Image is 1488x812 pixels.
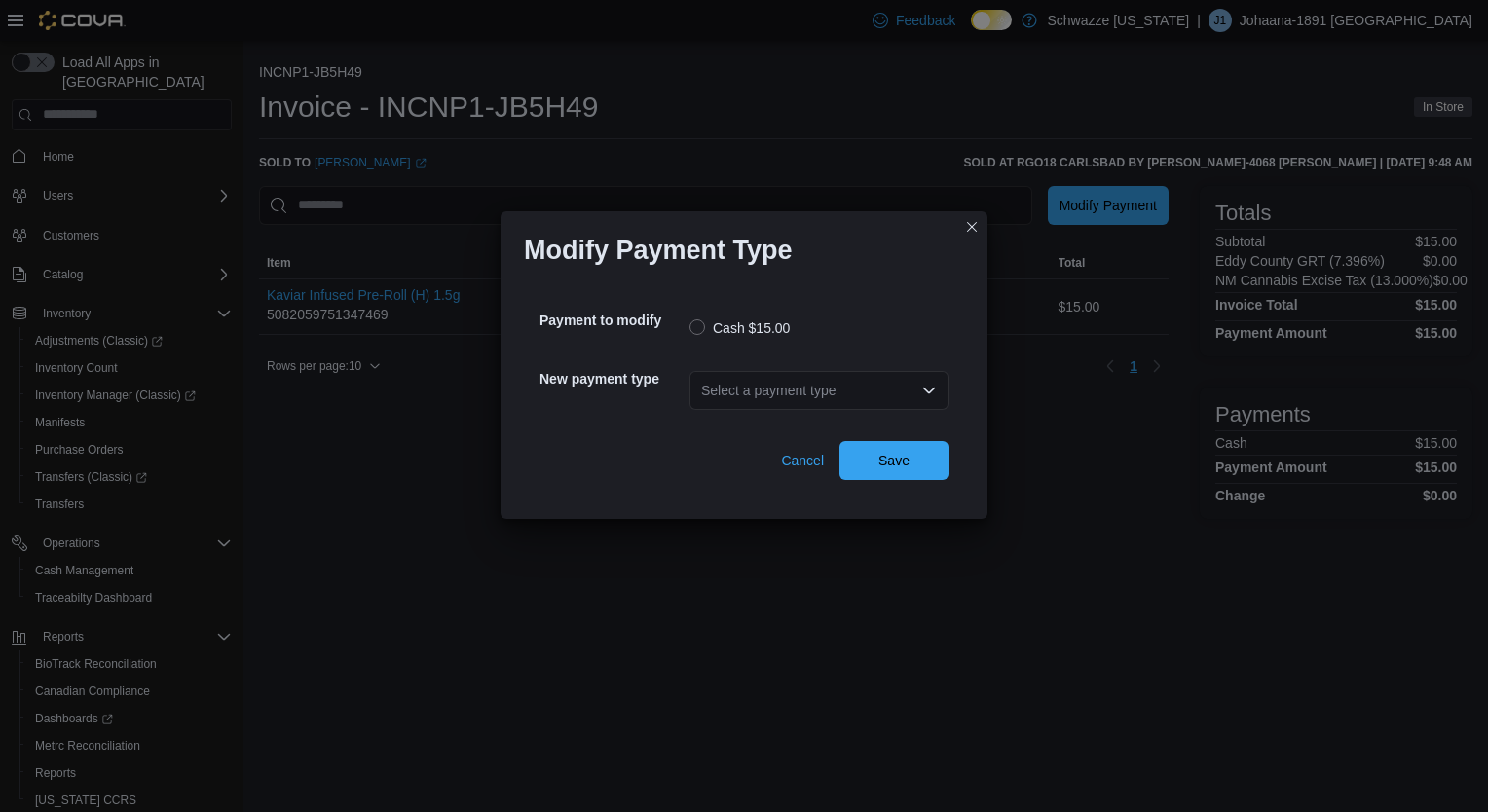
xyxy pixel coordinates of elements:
[839,441,949,480] button: Save
[701,379,703,402] input: Accessible screen reader label
[539,359,686,398] h5: New payment type
[524,235,793,266] h1: Modify Payment Type
[539,301,686,340] h5: Payment to modify
[921,383,937,398] button: Open list of options
[689,316,790,340] label: Cash $15.00
[878,451,910,470] span: Save
[960,215,984,239] button: Closes this modal window
[773,441,832,480] button: Cancel
[781,451,824,470] span: Cancel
